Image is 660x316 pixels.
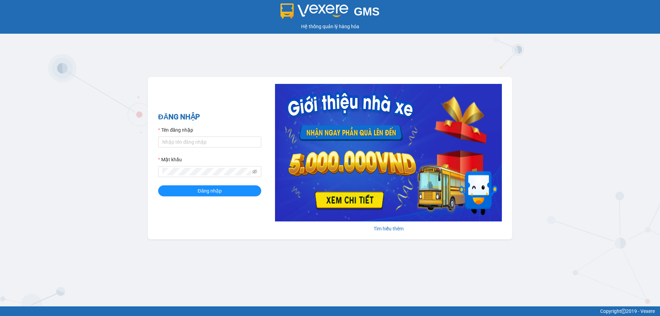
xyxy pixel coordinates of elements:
label: Tên đăng nhập [158,126,193,134]
div: Copyright 2019 - Vexere [5,307,655,315]
span: eye-invisible [252,169,257,174]
img: banner-0 [275,84,502,221]
input: Tên đăng nhập [158,137,261,148]
a: GMS [280,10,380,16]
input: Mật khẩu [162,168,251,175]
span: Đăng nhập [198,187,222,195]
span: GMS [354,5,379,18]
div: Hệ thống quản lý hàng hóa [2,23,658,30]
div: Tìm hiểu thêm [275,225,502,232]
button: Đăng nhập [158,185,261,196]
img: logo 2 [280,3,349,19]
label: Mật khẩu [158,156,182,163]
span: copyright [621,309,626,314]
h2: ĐĂNG NHẬP [158,111,261,123]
